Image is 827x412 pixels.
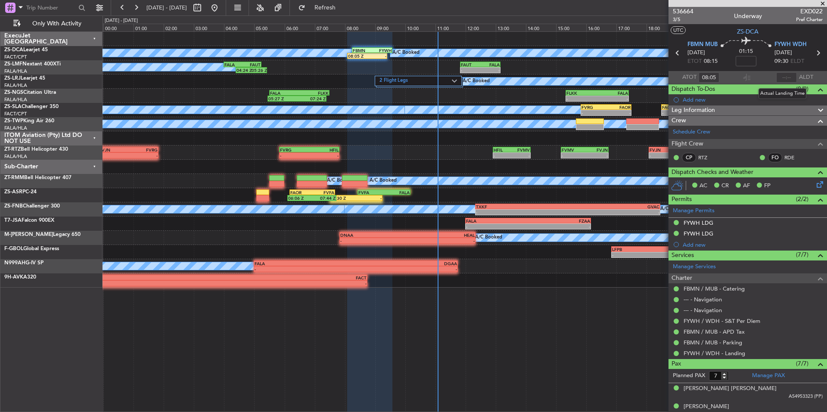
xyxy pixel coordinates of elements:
div: - [568,210,659,215]
div: TXKF [476,204,568,209]
div: - [597,96,628,101]
span: Dispatch Checks and Weather [672,167,753,177]
a: T7-JSAFalcon 900EX [4,218,54,223]
div: - [86,281,226,286]
div: FAUT [243,62,261,67]
div: - [466,224,528,229]
a: N999AHG-IV SP [4,260,44,266]
a: FALA/HLA [4,153,27,160]
div: CP [682,153,696,162]
div: FALA [480,62,500,67]
a: FALA/HLA [4,125,27,131]
div: FVMV [562,147,585,152]
div: - [227,281,367,286]
div: FALA [597,90,628,96]
a: ZT-RMMBell Helicopter 407 [4,175,72,180]
div: 04:00 [224,24,254,31]
div: FALA [270,90,299,96]
span: ZS-FNB [4,204,23,209]
div: 16:00 [586,24,616,31]
div: 07:44 Z [312,195,336,201]
a: ZT-RTZBell Helicopter 430 [4,147,68,152]
div: - [356,266,457,272]
div: - [584,153,608,158]
span: 9H-AVK [4,275,23,280]
a: F-GBOLGlobal Express [4,246,59,251]
div: Underway [734,12,762,21]
div: - [612,252,787,257]
span: 09:30 [774,57,788,66]
div: - [128,153,158,158]
span: ALDT [799,73,813,82]
span: Refresh [307,5,343,11]
span: ZS-DCA [737,27,759,36]
span: FBMN MUB [687,40,718,49]
span: Services [672,251,694,260]
div: 06:00 [285,24,315,31]
span: ATOT [682,73,696,82]
div: LFPB [612,247,787,252]
div: 11:00 [435,24,466,31]
span: 08:15 [704,57,718,66]
a: FYWH / WDH - S&T Per Diem [684,317,760,325]
div: 07:24 Z [297,96,326,101]
div: FVRG [581,105,606,110]
div: DNAA [340,232,407,238]
input: --:-- [776,72,797,83]
div: A/C Booked [463,75,490,88]
a: --- - Navigation [684,307,722,314]
div: 13:00 [496,24,526,31]
div: FAOR [290,190,312,195]
div: FVRG [128,147,158,152]
a: M-[PERSON_NAME]Legacy 650 [4,232,81,237]
span: N999AH [4,260,25,266]
div: A/C Booked [327,174,354,187]
div: FVRG [280,147,309,152]
span: EXD022 [796,7,823,16]
span: FP [764,182,771,190]
a: Manage Permits [673,207,715,215]
div: A/C Booked [392,46,420,59]
div: [PERSON_NAME] [PERSON_NAME] [684,384,777,393]
a: Manage Services [673,263,716,271]
div: FAUT [461,62,480,67]
a: Manage PAX [752,372,785,380]
div: FYWH [372,48,392,53]
div: DGAA [356,261,457,266]
a: ZS-SLAChallenger 350 [4,104,59,109]
input: Trip Number [26,1,76,14]
div: 05:27 Z [268,96,297,101]
div: 17:00 [616,24,647,31]
a: FBMN / MUB - APD Tax [684,328,745,335]
div: - [309,153,339,158]
a: ZS-LMFNextant 400XTi [4,62,61,67]
span: Crew [672,116,686,126]
a: 9H-AVKA320 [4,275,36,280]
div: FVJN [99,147,128,152]
div: - [494,153,512,158]
span: (2/2) [796,195,808,204]
div: - [340,238,407,243]
span: ETOT [687,57,702,66]
div: - [650,153,679,158]
div: FLKK [566,90,597,96]
div: - [461,68,480,73]
div: 18:00 [647,24,677,31]
div: Add new [683,96,823,103]
a: ZS-ASRPC-24 [4,189,37,195]
div: FVJN [650,147,679,152]
div: FAOR [662,105,690,110]
span: Only With Activity [22,21,91,27]
div: FZAA [528,218,590,223]
span: ZS-TWP [4,118,23,124]
span: [DATE] [687,49,705,57]
a: FBMN / MUB - Catering [684,285,745,292]
div: - [512,153,530,158]
div: GVAC [568,204,659,209]
div: 14:00 [526,24,556,31]
button: UTC [671,26,686,34]
div: 01:00 [134,24,164,31]
div: - [356,195,382,201]
div: - [407,238,475,243]
span: Flight Crew [672,139,703,149]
